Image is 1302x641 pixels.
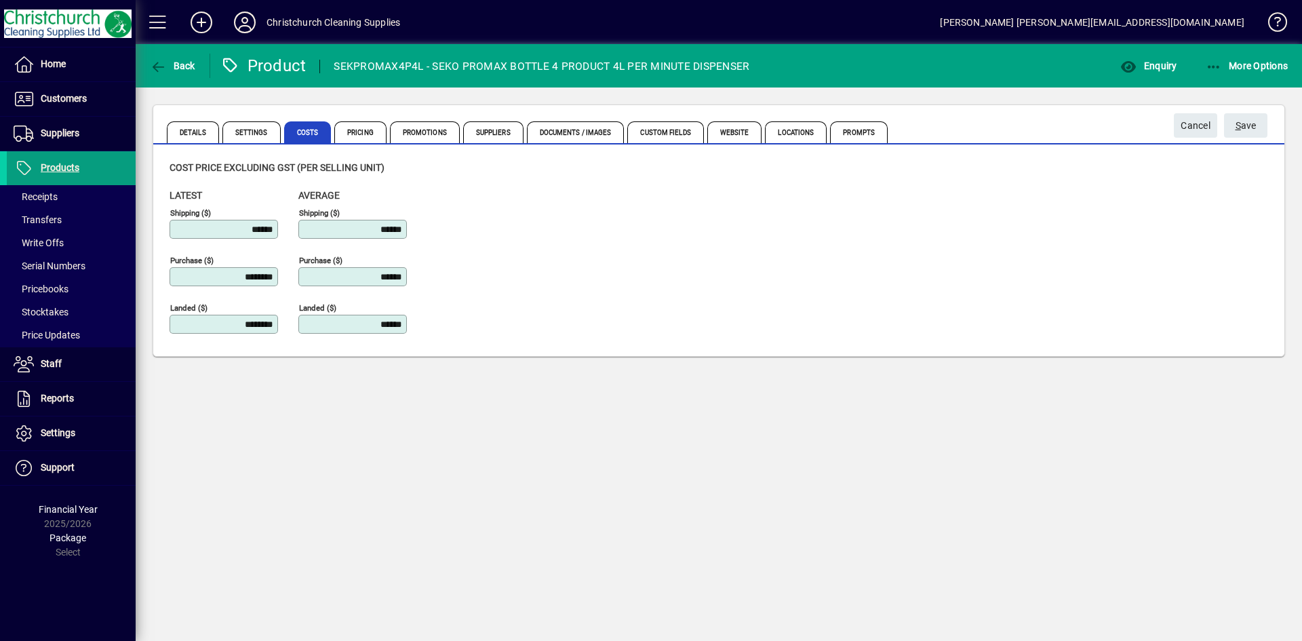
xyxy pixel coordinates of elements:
a: Stocktakes [7,300,136,324]
button: Add [180,10,223,35]
mat-label: Landed ($) [299,303,336,313]
button: Cancel [1174,113,1217,138]
a: Serial Numbers [7,254,136,277]
span: Receipts [14,191,58,202]
a: Settings [7,416,136,450]
a: Customers [7,82,136,116]
a: Receipts [7,185,136,208]
button: Profile [223,10,267,35]
mat-label: Purchase ($) [299,256,342,265]
span: Prompts [830,121,888,143]
span: ave [1236,115,1257,137]
span: Support [41,462,75,473]
span: Reports [41,393,74,404]
span: Products [41,162,79,173]
a: Pricebooks [7,277,136,300]
mat-label: Landed ($) [170,303,208,313]
span: Package [50,532,86,543]
button: More Options [1202,54,1292,78]
span: Price Updates [14,330,80,341]
a: Support [7,451,136,485]
a: Reports [7,382,136,416]
div: Christchurch Cleaning Supplies [267,12,400,33]
span: Pricing [334,121,387,143]
span: Suppliers [463,121,524,143]
span: Custom Fields [627,121,703,143]
span: More Options [1206,60,1288,71]
span: Average [298,190,340,201]
span: Transfers [14,214,62,225]
span: Back [150,60,195,71]
span: Serial Numbers [14,260,85,271]
span: Settings [222,121,281,143]
span: Cancel [1181,115,1210,137]
span: Promotions [390,121,460,143]
button: Save [1224,113,1267,138]
a: Price Updates [7,324,136,347]
mat-label: Shipping ($) [299,208,340,218]
span: Suppliers [41,128,79,138]
span: Costs [284,121,332,143]
span: Locations [765,121,827,143]
a: Staff [7,347,136,381]
span: Enquiry [1120,60,1177,71]
span: Financial Year [39,504,98,515]
div: Product [220,55,307,77]
mat-label: Shipping ($) [170,208,211,218]
span: Settings [41,427,75,438]
span: Write Offs [14,237,64,248]
a: Suppliers [7,117,136,151]
div: [PERSON_NAME] [PERSON_NAME][EMAIL_ADDRESS][DOMAIN_NAME] [940,12,1244,33]
div: SEKPROMAX4P4L - SEKO PROMAX BOTTLE 4 PRODUCT 4L PER MINUTE DISPENSER [334,56,749,77]
span: Stocktakes [14,307,68,317]
a: Home [7,47,136,81]
span: Website [707,121,762,143]
span: S [1236,120,1241,131]
button: Enquiry [1117,54,1180,78]
span: Details [167,121,219,143]
app-page-header-button: Back [136,54,210,78]
a: Write Offs [7,231,136,254]
span: Cost price excluding GST (per selling unit) [170,162,384,173]
span: Home [41,58,66,69]
span: Latest [170,190,202,201]
span: Customers [41,93,87,104]
a: Knowledge Base [1258,3,1285,47]
a: Transfers [7,208,136,231]
mat-label: Purchase ($) [170,256,214,265]
span: Pricebooks [14,284,68,294]
span: Staff [41,358,62,369]
button: Back [146,54,199,78]
span: Documents / Images [527,121,625,143]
